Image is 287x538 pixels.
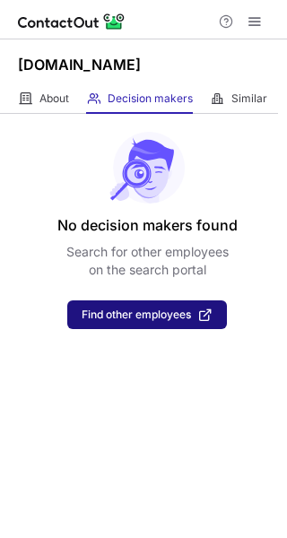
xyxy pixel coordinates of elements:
[108,91,193,106] span: Decision makers
[231,91,267,106] span: Similar
[18,54,141,75] h1: [DOMAIN_NAME]
[67,300,227,329] button: Find other employees
[39,91,69,106] span: About
[57,214,238,236] header: No decision makers found
[66,243,229,279] p: Search for other employees on the search portal
[18,11,126,32] img: ContactOut v5.3.10
[109,132,186,204] img: No leads found
[82,308,191,321] span: Find other employees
